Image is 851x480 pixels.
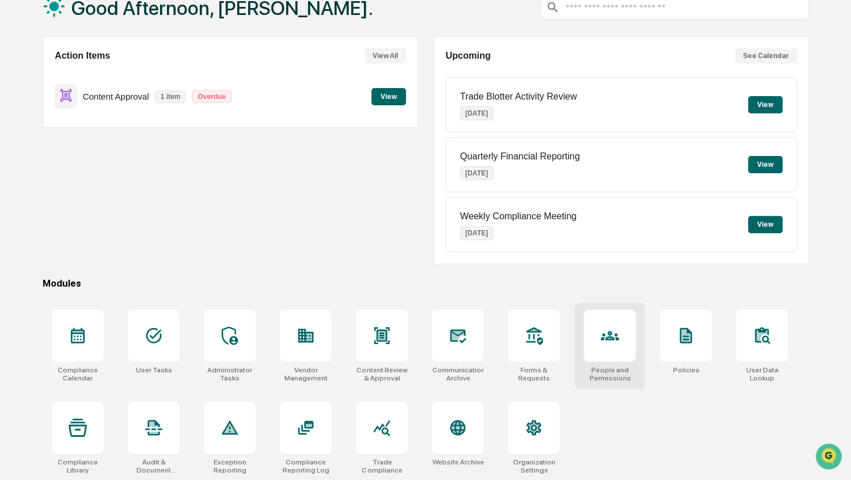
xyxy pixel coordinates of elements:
button: See Calendar [735,48,797,63]
p: [DATE] [460,166,493,180]
button: Start new chat [196,92,210,105]
h2: Action Items [55,51,110,61]
a: Powered byPylon [81,195,139,204]
div: Compliance Reporting Log [280,458,332,474]
p: Weekly Compliance Meeting [460,211,576,222]
h2: Upcoming [446,51,491,61]
button: View [748,96,782,113]
div: Exception Reporting [204,458,256,474]
div: User Data Lookup [736,366,788,382]
p: Trade Blotter Activity Review [460,92,577,102]
span: Preclearance [23,145,74,157]
div: Organization Settings [508,458,560,474]
div: Trade Compliance [356,458,408,474]
a: 🖐️Preclearance [7,140,79,161]
button: View [748,216,782,233]
div: Policies [673,366,699,374]
img: 1746055101610-c473b297-6a78-478c-a979-82029cc54cd1 [12,88,32,109]
button: View [748,156,782,173]
button: View All [364,48,406,63]
div: Compliance Library [52,458,104,474]
div: People and Permissions [584,366,636,382]
p: Quarterly Financial Reporting [460,151,580,162]
p: How can we help? [12,24,210,43]
div: 🔎 [12,168,21,177]
div: Administrator Tasks [204,366,256,382]
a: 🔎Data Lookup [7,162,77,183]
div: Communications Archive [432,366,484,382]
p: Content Approval [83,92,149,101]
div: User Tasks [136,366,172,374]
span: Data Lookup [23,167,73,178]
span: Attestations [95,145,143,157]
p: [DATE] [460,106,493,120]
iframe: Open customer support [814,442,845,473]
span: Pylon [115,195,139,204]
div: Modules [43,278,808,289]
div: 🗄️ [83,146,93,155]
div: Compliance Calendar [52,366,104,382]
p: Overdue [192,90,231,103]
div: Website Archive [432,458,484,466]
a: View [371,90,406,101]
div: Forms & Requests [508,366,560,382]
a: 🗄️Attestations [79,140,147,161]
button: View [371,88,406,105]
div: Audit & Document Logs [128,458,180,474]
div: Vendor Management [280,366,332,382]
p: [DATE] [460,226,493,240]
div: 🖐️ [12,146,21,155]
div: Start new chat [39,88,189,100]
div: We're available if you need us! [39,100,146,109]
div: Content Review & Approval [356,366,408,382]
p: 1 item [155,90,187,103]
